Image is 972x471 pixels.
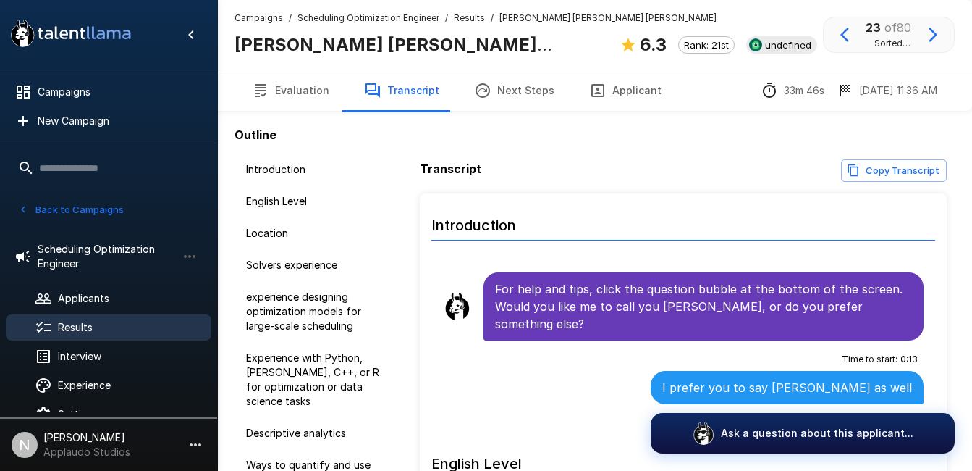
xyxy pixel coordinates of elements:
[246,194,391,209] span: English Level
[234,220,402,246] div: Location
[234,70,347,111] button: Evaluation
[759,39,817,51] span: undefined
[662,379,912,396] p: I prefer you to say [PERSON_NAME] as well
[651,413,955,454] button: Ask a question about this applicant...
[859,83,937,98] p: [DATE] 11:36 AM
[900,352,918,367] span: 0 : 13
[841,159,947,182] button: Copy transcript
[495,280,912,333] p: For help and tips, click the question bubble at the bottom of the screen. Would you like me to ca...
[234,252,402,278] div: Solvers experience
[246,258,391,272] span: Solvers experience
[679,39,734,51] span: Rank: 21st
[866,20,881,35] b: 23
[863,36,915,51] span: Sorted by Overall
[784,83,824,98] p: 33m 46s
[420,162,481,176] b: Transcript
[234,420,402,446] div: Descriptive analytics
[572,70,679,111] button: Applicant
[246,162,391,177] span: Introduction
[234,345,402,414] div: Experience with Python, [PERSON_NAME], C++, or R for optimization or data science tasks
[246,351,391,409] span: Experience with Python, [PERSON_NAME], C++, or R for optimization or data science tasks
[246,226,391,241] span: Location
[721,426,913,441] p: Ask a question about this applicant...
[443,292,472,321] img: llama_clean.png
[234,157,402,183] div: Introduction
[431,202,935,241] h6: Introduction
[761,82,824,99] div: The time between starting and completing the interview
[234,284,402,339] div: experience designing optimization models for large-scale scheduling
[246,426,391,441] span: Descriptive analytics
[842,352,897,367] span: Time to start :
[692,422,715,445] img: logo_glasses@2x.png
[347,70,457,111] button: Transcript
[457,70,572,111] button: Next Steps
[746,36,817,54] div: View profile in SmartRecruiters
[234,188,402,214] div: English Level
[884,20,911,35] span: of 80
[836,82,937,99] div: The date and time when the interview was completed
[749,38,762,51] img: smartrecruiters_logo.jpeg
[234,34,552,78] b: [PERSON_NAME] [PERSON_NAME] [PERSON_NAME]
[640,34,667,55] b: 6.3
[246,290,391,333] span: experience designing optimization models for large-scale scheduling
